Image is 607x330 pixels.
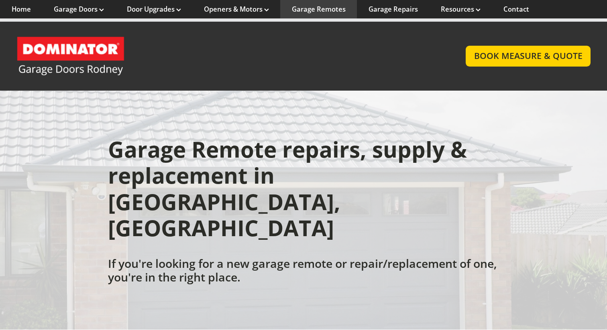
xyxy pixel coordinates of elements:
a: Garage Remotes [292,5,346,14]
h1: Garage Remote repairs, supply & replacement in [GEOGRAPHIC_DATA], [GEOGRAPHIC_DATA] [108,136,499,241]
a: Door Upgrades [127,5,181,14]
h2: If you're looking for a new garage remote or repair/replacement of one, you're in the right place. [108,257,499,284]
a: Garage Door and Secure Access Solutions homepage [16,36,450,76]
a: Home [12,5,31,14]
a: Resources [441,5,481,14]
a: Openers & Motors [204,5,269,14]
a: Contact [503,5,529,14]
a: Garage Repairs [369,5,418,14]
a: BOOK MEASURE & QUOTE [466,46,591,66]
a: Garage Doors [54,5,104,14]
